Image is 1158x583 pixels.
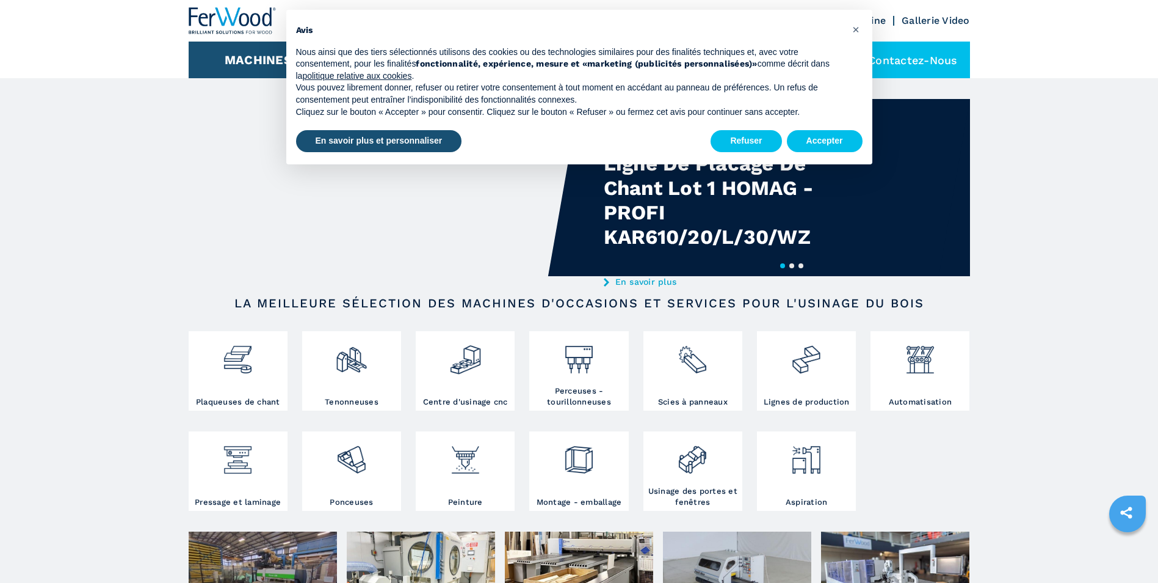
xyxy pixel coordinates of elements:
video: Your browser does not support the video tag. [189,99,579,276]
button: 3 [798,263,803,268]
a: Scies à panneaux [643,331,742,411]
img: lavorazione_porte_finestre_2.png [676,435,709,476]
h3: Pressage et laminage [195,497,281,508]
p: Cliquez sur le bouton « Accepter » pour consentir. Cliquez sur le bouton « Refuser » ou fermez ce... [296,106,843,119]
img: bordatrici_1.png [222,334,254,376]
img: linee_di_produzione_2.png [790,334,822,376]
strong: fonctionnalité, expérience, mesure et «marketing (publicités personnalisées)» [416,59,757,68]
h3: Lignes de production [764,397,850,408]
h3: Automatisation [889,397,952,408]
h3: Perceuses - tourillonneuses [532,386,625,408]
a: Peinture [416,431,515,511]
a: Centre d'usinage cnc [416,331,515,411]
button: En savoir plus et personnaliser [296,130,462,152]
a: politique relative aux cookies [302,71,411,81]
img: levigatrici_2.png [335,435,367,476]
a: Montage - emballage [529,431,628,511]
a: Usinage des portes et fenêtres [643,431,742,511]
button: Fermer cet avis [847,20,866,39]
h2: LA MEILLEURE SÉLECTION DES MACHINES D'OCCASIONS ET SERVICES POUR L'USINAGE DU BOIS [228,296,931,310]
img: centro_di_lavoro_cnc_2.png [449,334,482,376]
button: Machines [225,53,292,67]
h3: Montage - emballage [537,497,622,508]
h3: Aspiration [786,497,828,508]
a: En savoir plus [604,277,843,287]
img: Ferwood [189,7,277,34]
img: montaggio_imballaggio_2.png [563,435,595,476]
h3: Peinture [448,497,483,508]
img: pressa-strettoia.png [222,435,254,476]
a: Aspiration [757,431,856,511]
img: sezionatrici_2.png [676,334,709,376]
img: automazione.png [904,334,936,376]
h2: Avis [296,24,843,37]
iframe: Chat [1106,528,1149,574]
h3: Scies à panneaux [658,397,728,408]
img: foratrici_inseritrici_2.png [563,334,595,376]
h3: Centre d'usinage cnc [423,397,508,408]
a: Pressage et laminage [189,431,288,511]
button: 1 [780,263,785,268]
h3: Plaqueuses de chant [196,397,280,408]
h3: Usinage des portes et fenêtres [646,486,739,508]
a: Lignes de production [757,331,856,411]
img: squadratrici_2.png [335,334,367,376]
span: × [852,22,859,37]
button: Refuser [711,130,781,152]
button: Accepter [787,130,863,152]
a: sharethis [1111,497,1142,528]
a: Gallerie Video [902,15,970,26]
a: Automatisation [870,331,969,411]
button: 2 [789,263,794,268]
h3: Tenonneuses [325,397,378,408]
a: Ponceuses [302,431,401,511]
p: Vous pouvez librement donner, refuser ou retirer votre consentement à tout moment en accédant au ... [296,82,843,106]
h3: Ponceuses [330,497,373,508]
div: Contactez-nous [838,42,970,78]
a: Perceuses - tourillonneuses [529,331,628,411]
img: verniciatura_1.png [449,435,482,476]
a: Tenonneuses [302,331,401,411]
p: Nous ainsi que des tiers sélectionnés utilisons des cookies ou des technologies similaires pour d... [296,46,843,82]
img: aspirazione_1.png [790,435,822,476]
a: Plaqueuses de chant [189,331,288,411]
